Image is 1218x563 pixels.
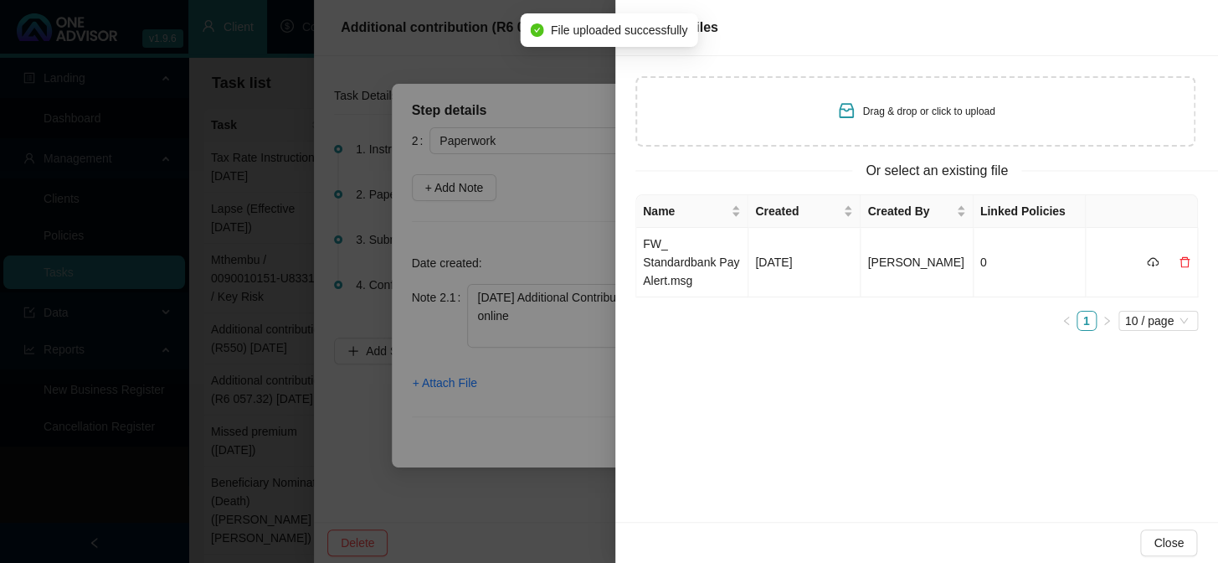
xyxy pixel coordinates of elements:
span: Close [1154,534,1184,552]
span: right [1102,316,1112,326]
li: 1 [1077,311,1097,331]
span: Attach Files [642,20,718,34]
span: Created By [867,202,952,220]
span: delete [1179,256,1190,268]
span: Name [643,202,727,220]
span: left [1061,316,1072,326]
button: Close [1140,529,1197,556]
span: inbox [836,101,856,121]
th: Name [636,195,748,228]
th: Created By [861,195,973,228]
span: Created [755,202,840,220]
span: File uploaded successfully [551,21,687,39]
th: Created [748,195,861,228]
span: [PERSON_NAME] [867,256,964,269]
span: cloud-download [1147,256,1159,268]
td: 0 [974,228,1086,297]
button: left [1056,311,1077,331]
a: 1 [1077,312,1096,330]
td: [DATE] [748,228,861,297]
button: right [1097,311,1117,331]
span: Or select an existing file [852,160,1021,181]
div: Page Size [1118,311,1198,331]
td: FW_ Standardbank Pay Alert.msg [636,228,748,297]
li: Next Page [1097,311,1117,331]
span: 10 / page [1125,312,1191,330]
th: Linked Policies [974,195,1086,228]
span: check-circle [531,23,544,37]
span: Drag & drop or click to upload [863,106,995,117]
li: Previous Page [1056,311,1077,331]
